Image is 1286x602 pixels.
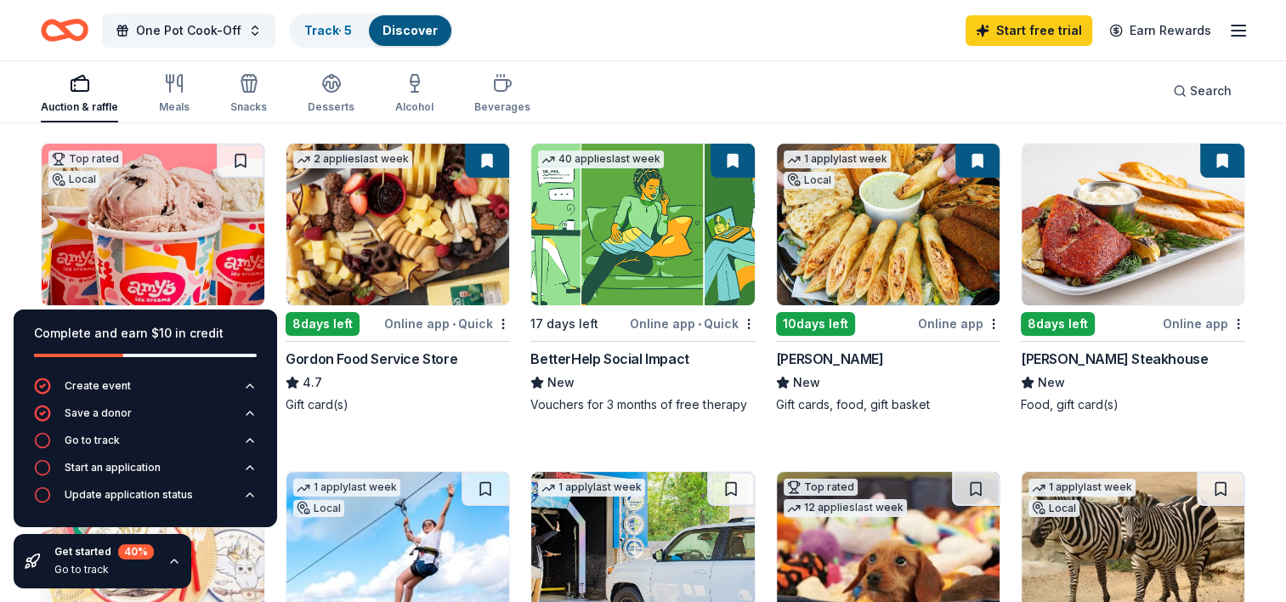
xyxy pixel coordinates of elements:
[159,66,190,122] button: Meals
[538,479,645,497] div: 1 apply last week
[698,317,701,331] span: •
[230,100,267,114] div: Snacks
[65,461,161,474] div: Start an application
[547,372,575,393] span: New
[776,349,884,369] div: [PERSON_NAME]
[65,488,193,502] div: Update application status
[54,563,154,576] div: Go to track
[395,66,433,122] button: Alcohol
[784,499,907,517] div: 12 applies last week
[41,143,265,430] a: Image for Amy's Ice CreamsTop ratedLocal8days leftOnline app•Quick[PERSON_NAME]'s Ice Creams5.04 ...
[286,349,457,369] div: Gordon Food Service Store
[1021,312,1095,336] div: 8 days left
[1163,313,1245,334] div: Online app
[784,172,835,189] div: Local
[630,313,756,334] div: Online app Quick
[289,14,453,48] button: Track· 5Discover
[784,479,858,496] div: Top rated
[230,66,267,122] button: Snacks
[54,544,154,559] div: Get started
[48,150,122,168] div: Top rated
[34,378,257,405] button: Create event
[776,143,1000,413] a: Image for Jimmy Changas1 applylast weekLocal10days leftOnline app[PERSON_NAME]NewGift cards, food...
[474,100,530,114] div: Beverages
[1021,143,1245,413] a: Image for Perry's Steakhouse8days leftOnline app[PERSON_NAME] SteakhouseNewFood, gift card(s)
[966,15,1092,46] a: Start free trial
[1038,372,1065,393] span: New
[65,434,120,447] div: Go to track
[293,479,400,497] div: 1 apply last week
[308,100,354,114] div: Desserts
[293,500,344,517] div: Local
[538,150,664,168] div: 40 applies last week
[293,150,412,168] div: 2 applies last week
[41,10,88,50] a: Home
[41,100,118,114] div: Auction & raffle
[1021,396,1245,413] div: Food, gift card(s)
[776,312,855,336] div: 10 days left
[34,486,257,514] button: Update application status
[395,100,433,114] div: Alcohol
[1190,81,1232,101] span: Search
[776,396,1000,413] div: Gift cards, food, gift basket
[777,144,1000,305] img: Image for Jimmy Changas
[102,14,275,48] button: One Pot Cook-Off
[308,66,354,122] button: Desserts
[452,317,456,331] span: •
[530,143,755,413] a: Image for BetterHelp Social Impact40 applieslast week17 days leftOnline app•QuickBetterHelp Socia...
[34,432,257,459] button: Go to track
[1159,74,1245,108] button: Search
[65,406,132,420] div: Save a donor
[286,396,510,413] div: Gift card(s)
[159,100,190,114] div: Meals
[382,23,438,37] a: Discover
[136,20,241,41] span: One Pot Cook-Off
[918,313,1000,334] div: Online app
[384,313,510,334] div: Online app Quick
[304,23,352,37] a: Track· 5
[784,150,891,168] div: 1 apply last week
[34,459,257,486] button: Start an application
[34,323,257,344] div: Complete and earn $10 in credit
[1028,479,1136,497] div: 1 apply last week
[530,349,688,369] div: BetterHelp Social Impact
[41,66,118,122] button: Auction & raffle
[65,379,131,393] div: Create event
[1021,349,1208,369] div: [PERSON_NAME] Steakhouse
[1028,500,1079,517] div: Local
[531,144,754,305] img: Image for BetterHelp Social Impact
[530,314,598,334] div: 17 days left
[48,171,99,188] div: Local
[474,66,530,122] button: Beverages
[286,143,510,413] a: Image for Gordon Food Service Store2 applieslast week8days leftOnline app•QuickGordon Food Servic...
[793,372,820,393] span: New
[286,312,360,336] div: 8 days left
[34,405,257,432] button: Save a donor
[1099,15,1221,46] a: Earn Rewards
[286,144,509,305] img: Image for Gordon Food Service Store
[530,396,755,413] div: Vouchers for 3 months of free therapy
[42,144,264,305] img: Image for Amy's Ice Creams
[1022,144,1244,305] img: Image for Perry's Steakhouse
[303,372,322,393] span: 4.7
[118,544,154,559] div: 40 %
